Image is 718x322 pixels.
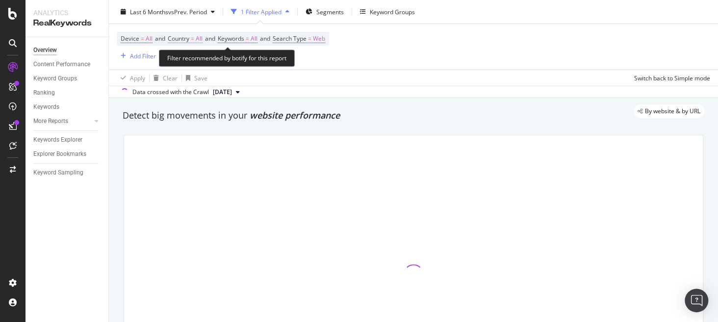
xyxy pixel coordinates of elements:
[117,50,156,62] button: Add Filter
[316,7,344,16] span: Segments
[246,34,249,43] span: =
[117,4,219,20] button: Last 6 MonthsvsPrev. Period
[209,86,244,98] button: [DATE]
[273,34,307,43] span: Search Type
[33,74,102,84] a: Keyword Groups
[356,4,419,20] button: Keyword Groups
[132,88,209,97] div: Data crossed with the Crawl
[241,7,282,16] div: 1 Filter Applied
[227,4,293,20] button: 1 Filter Applied
[33,74,77,84] div: Keyword Groups
[33,168,102,178] a: Keyword Sampling
[33,102,102,112] a: Keywords
[33,135,102,145] a: Keywords Explorer
[302,4,348,20] button: Segments
[33,116,92,126] a: More Reports
[630,70,710,86] button: Switch back to Simple mode
[33,116,68,126] div: More Reports
[251,32,257,46] span: All
[33,59,102,70] a: Content Performance
[163,74,178,82] div: Clear
[168,34,189,43] span: Country
[33,168,83,178] div: Keyword Sampling
[685,289,708,312] div: Open Intercom Messenger
[141,34,144,43] span: =
[130,7,168,16] span: Last 6 Months
[33,149,86,159] div: Explorer Bookmarks
[33,135,82,145] div: Keywords Explorer
[33,88,55,98] div: Ranking
[205,34,215,43] span: and
[33,88,102,98] a: Ranking
[33,102,59,112] div: Keywords
[634,74,710,82] div: Switch back to Simple mode
[308,34,311,43] span: =
[313,32,325,46] span: Web
[33,8,101,18] div: Analytics
[33,149,102,159] a: Explorer Bookmarks
[130,74,145,82] div: Apply
[159,50,295,67] div: Filter recommended by botify for this report
[33,45,102,55] a: Overview
[218,34,244,43] span: Keywords
[168,7,207,16] span: vs Prev. Period
[146,32,153,46] span: All
[33,59,90,70] div: Content Performance
[196,32,203,46] span: All
[150,70,178,86] button: Clear
[121,34,139,43] span: Device
[194,74,207,82] div: Save
[155,34,165,43] span: and
[370,7,415,16] div: Keyword Groups
[33,45,57,55] div: Overview
[260,34,270,43] span: and
[33,18,101,29] div: RealKeywords
[645,108,700,114] span: By website & by URL
[130,51,156,60] div: Add Filter
[191,34,194,43] span: =
[213,88,232,97] span: 2025 Sep. 4th
[182,70,207,86] button: Save
[634,104,704,118] div: legacy label
[117,70,145,86] button: Apply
